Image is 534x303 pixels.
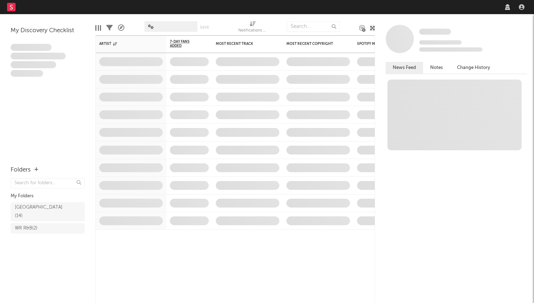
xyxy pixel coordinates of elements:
div: Spotify Monthly Listeners [357,42,410,46]
span: 7-Day Fans Added [170,40,198,48]
a: WR R&B(2) [11,223,85,234]
div: My Folders [11,192,85,200]
div: Edit Columns [95,18,101,38]
span: Some Artist [419,29,451,35]
div: Most Recent Copyright [286,42,339,46]
a: [GEOGRAPHIC_DATA](14) [11,202,85,221]
input: Search... [287,21,340,32]
span: Tracking Since: [DATE] [419,40,462,45]
span: Aliquam viverra [11,70,43,77]
div: Folders [11,166,31,174]
div: Artist [99,42,152,46]
button: News Feed [386,62,423,74]
button: Save [200,25,209,29]
a: Some Artist [419,28,451,35]
button: Change History [450,62,497,74]
div: [GEOGRAPHIC_DATA] ( 14 ) [15,203,65,220]
div: My Discovery Checklist [11,27,85,35]
div: WR R&B ( 2 ) [15,224,37,233]
input: Search for folders... [11,178,85,188]
button: Notes [423,62,450,74]
span: 0 fans last week [419,47,482,52]
div: Filters [106,18,113,38]
div: Most Recent Track [216,42,269,46]
div: Notifications (Artist) [238,27,267,35]
span: Integer aliquet in purus et [11,53,66,60]
span: Praesent ac interdum [11,61,56,68]
span: Lorem ipsum dolor [11,44,52,51]
div: A&R Pipeline [118,18,124,38]
div: Notifications (Artist) [238,18,267,38]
